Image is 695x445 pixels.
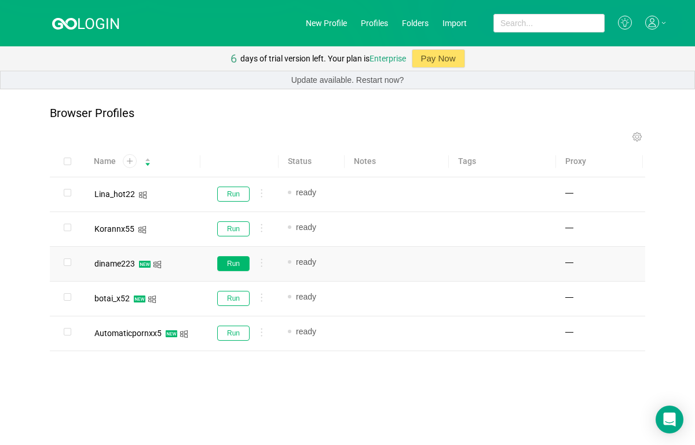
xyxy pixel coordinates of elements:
span: — [565,291,573,303]
button: Run [217,256,250,271]
span: Proxy [565,155,586,167]
span: — [565,187,573,199]
div: days of trial version left. Your plan is [240,46,406,71]
div: Sort [144,156,151,165]
span: ready [296,327,316,336]
i: icon: windows [148,295,156,304]
a: Profiles [361,19,388,28]
i: icon: windows [138,225,147,234]
a: New Profile [306,19,347,28]
button: Run [217,291,250,306]
div: Open Intercom Messenger [656,406,683,433]
span: ready [296,257,316,267]
span: — [565,221,573,234]
button: Run [217,221,250,236]
div: Korannx55 [94,225,134,233]
span: Status [288,155,312,167]
div: diname223 [94,260,135,268]
div: Lina_hot22 [94,190,135,198]
span: Automaticpornxx5 [94,329,162,338]
input: Search... [493,14,605,32]
span: ready [296,292,316,301]
i: icon: windows [153,260,162,269]
span: Name [94,155,116,167]
a: Enterprise [370,54,406,63]
span: Notes [354,155,376,167]
a: Import [442,19,467,28]
span: — [565,256,573,268]
button: Run [217,326,250,341]
i: icon: windows [138,191,147,199]
i: icon: caret-down [145,161,151,165]
i: icon: caret-up [145,157,151,161]
i: icon: windows [180,330,188,338]
span: — [565,326,573,338]
div: 6 [231,46,237,71]
span: ready [296,222,316,232]
p: Browser Profiles [50,107,134,120]
a: Folders [402,19,429,28]
span: Tags [458,155,476,167]
div: botai_x52 [94,294,130,302]
button: Run [217,187,250,202]
button: Pay Now [412,49,465,68]
span: ready [296,188,316,197]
